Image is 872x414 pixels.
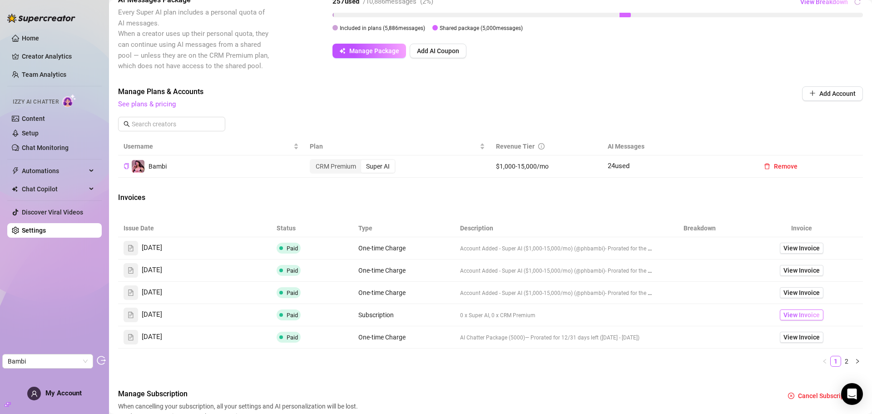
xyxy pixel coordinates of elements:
button: Add Account [802,86,863,101]
td: $1,000-15,000/mo [490,155,602,178]
th: Issue Date [118,219,271,237]
span: left [822,359,827,364]
span: copy [124,163,129,169]
span: user [31,390,38,397]
span: [DATE] [142,309,162,320]
th: Invoice [740,219,863,237]
span: View Invoice [783,332,820,342]
button: left [819,356,830,367]
a: See plans & pricing [118,100,176,108]
li: 1 [830,356,841,367]
span: Plan [310,141,478,151]
span: Remove [774,163,798,170]
th: AI Messages [602,138,751,155]
a: Team Analytics [22,71,66,78]
span: 24 used [608,162,629,170]
th: Status [271,219,353,237]
a: View Invoice [780,287,823,298]
span: Automations [22,164,86,178]
span: Paid [287,334,298,341]
a: Discover Viral Videos [22,209,83,216]
span: - Prorated for the 13 remaining days in the billing cycle ([DATE] - [DATE]) [605,244,779,252]
button: Remove [757,159,805,174]
button: Add AI Coupon [410,44,466,58]
span: Paid [287,267,298,274]
a: 2 [842,356,852,366]
span: file-text [128,289,134,296]
span: - Prorated for the 14 remaining days in the billing cycle ([DATE] - [DATE]) [605,267,779,274]
span: View Invoice [783,310,820,320]
span: 0 x Super AI, 0 x CRM Premium [460,312,535,319]
span: logout [97,356,106,365]
td: One-time Charge [353,237,455,259]
span: Account Added - Super AI ($1,000-15,000/mo) (@phbambi) [460,268,605,274]
span: build [5,401,11,408]
a: View Invoice [780,243,823,254]
th: Description [455,219,659,237]
span: Add AI Coupon [417,47,459,55]
input: Search creators [132,119,213,129]
span: plus [809,90,816,96]
span: Username [124,141,292,151]
span: — Prorated for 12/31 days left ([DATE] - [DATE]) [525,334,639,341]
span: Account Added - Super AI ($1,000-15,000/mo) (@phbambi) [460,290,605,296]
a: Creator Analytics [22,49,94,64]
th: Type [353,219,455,237]
li: Next Page [852,356,863,367]
span: [DATE] [142,243,162,254]
span: Paid [287,312,298,319]
span: Paid [287,289,298,296]
span: Add Account [819,90,856,97]
td: 0 x Super AI, 0 x CRM Premium [455,304,659,326]
button: Manage Package [332,44,406,58]
img: Bambi [132,160,144,173]
span: Revenue Tier [496,143,535,150]
span: View Invoice [783,288,820,298]
span: View Invoice [783,243,820,253]
span: thunderbolt [12,167,19,175]
span: Invoices [118,192,271,203]
button: Cancel Subscription [781,389,863,403]
span: Manage Plans & Accounts [118,86,740,97]
span: Bambi [8,354,88,368]
span: Bambi [149,163,167,170]
span: search [124,121,130,127]
a: Home [22,35,39,42]
td: Subscription [353,304,455,326]
div: CRM Premium [311,160,361,173]
span: right [855,359,860,364]
span: info-circle [538,143,545,150]
span: Every Super AI plan includes a personal quota of AI messages. When a creator uses up their person... [118,8,269,70]
li: 2 [841,356,852,367]
th: Plan [304,138,490,155]
th: Breakdown [659,219,741,237]
div: Super AI [361,160,395,173]
span: - Prorated for the 15 remaining days in the billing cycle ([DATE] - [DATE]) [605,289,779,296]
span: Account Added - Super AI ($1,000-15,000/mo) (@phbambi) [460,245,605,252]
td: One-time Charge [353,259,455,282]
button: Copy Creator ID [124,163,129,170]
a: View Invoice [780,332,823,343]
button: right [852,356,863,367]
span: Shared package ( 5,000 messages) [440,25,523,31]
a: Chat Monitoring [22,144,69,151]
img: AI Chatter [62,94,76,107]
span: Chat Copilot [22,182,86,196]
span: file-text [128,245,134,251]
span: file-text [128,334,134,340]
a: Content [22,115,45,122]
span: [DATE] [142,265,162,276]
td: One-time Charge [353,326,455,349]
span: [DATE] [142,332,162,343]
span: [DATE] [142,287,162,298]
span: Paid [287,245,298,252]
td: One-time Charge [353,282,455,304]
span: file-text [128,267,134,274]
span: Cancel Subscription [798,392,856,399]
span: View Invoice [783,265,820,275]
span: close-circle [788,393,794,399]
li: Previous Page [819,356,830,367]
div: Open Intercom Messenger [841,383,863,405]
th: Username [118,138,304,155]
span: file-text [128,312,134,318]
